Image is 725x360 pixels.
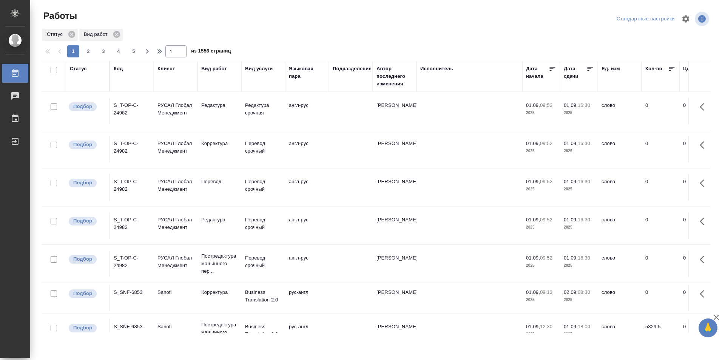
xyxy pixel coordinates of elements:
[47,31,65,38] p: Статус
[201,252,238,275] p: Постредактура машинного пер...
[598,319,642,346] td: слово
[245,140,281,155] p: Перевод срочный
[695,285,713,303] button: Здесь прячутся важные кнопки
[245,178,281,193] p: Перевод срочный
[526,296,556,304] p: 2025
[564,109,594,117] p: 2025
[695,250,713,269] button: Здесь прячутся важные кнопки
[526,102,540,108] p: 01.09,
[42,29,78,41] div: Статус
[526,109,556,117] p: 2025
[114,140,150,155] div: S_T-OP-C-24982
[73,103,92,110] p: Подбор
[79,29,123,41] div: Вид работ
[73,255,92,263] p: Подбор
[157,289,194,296] p: Sanofi
[157,178,194,193] p: РУСАЛ Глобал Менеджмент
[526,141,540,146] p: 01.09,
[114,65,123,73] div: Код
[679,319,717,346] td: 0
[285,98,329,124] td: англ-рус
[578,179,590,184] p: 16:30
[695,212,713,230] button: Здесь прячутся важные кнопки
[114,102,150,117] div: S_T-OP-C-24982
[564,289,578,295] p: 02.09,
[113,45,125,57] button: 4
[564,331,594,338] p: 2025
[70,65,87,73] div: Статус
[373,98,416,124] td: [PERSON_NAME]
[201,140,238,147] p: Корректура
[73,217,92,225] p: Подбор
[598,174,642,201] td: слово
[333,65,372,73] div: Подразделение
[373,250,416,277] td: [PERSON_NAME]
[114,323,150,331] div: S_SNF-6853
[564,224,594,231] p: 2025
[564,65,586,80] div: Дата сдачи
[540,324,552,329] p: 12:30
[695,12,711,26] span: Посмотреть информацию
[679,174,717,201] td: 0
[285,250,329,277] td: англ-рус
[695,319,713,337] button: Здесь прячутся важные кнопки
[201,321,238,344] p: Постредактура машинного пер...
[82,48,94,55] span: 2
[114,178,150,193] div: S_T-OP-C-24982
[526,224,556,231] p: 2025
[645,65,662,73] div: Кол-во
[285,212,329,239] td: англ-рус
[526,255,540,261] p: 01.09,
[564,262,594,269] p: 2025
[540,289,552,295] p: 09:13
[157,254,194,269] p: РУСАЛ Глобал Менеджмент
[157,102,194,117] p: РУСАЛ Глобал Менеджмент
[73,179,92,187] p: Подбор
[540,179,552,184] p: 09:52
[526,331,556,338] p: 2025
[201,102,238,109] p: Редактура
[157,140,194,155] p: РУСАЛ Глобал Менеджмент
[526,324,540,329] p: 01.09,
[373,212,416,239] td: [PERSON_NAME]
[128,45,140,57] button: 5
[245,216,281,231] p: Перевод срочный
[526,179,540,184] p: 01.09,
[73,141,92,148] p: Подбор
[201,289,238,296] p: Корректура
[245,254,281,269] p: Перевод срочный
[540,141,552,146] p: 09:52
[564,296,594,304] p: 2025
[526,262,556,269] p: 2025
[68,254,105,264] div: Можно подбирать исполнителей
[598,136,642,162] td: слово
[97,45,110,57] button: 3
[578,324,590,329] p: 18:00
[677,10,695,28] span: Настроить таблицу
[201,216,238,224] p: Редактура
[683,65,696,73] div: Цена
[642,250,679,277] td: 0
[679,250,717,277] td: 0
[695,136,713,154] button: Здесь прячутся важные кнопки
[642,98,679,124] td: 0
[285,136,329,162] td: англ-рус
[578,255,590,261] p: 16:30
[420,65,454,73] div: Исполнитель
[373,319,416,346] td: [PERSON_NAME]
[113,48,125,55] span: 4
[695,174,713,192] button: Здесь прячутся важные кнопки
[564,185,594,193] p: 2025
[68,178,105,188] div: Можно подбирать исполнителей
[578,217,590,222] p: 16:30
[564,217,578,222] p: 01.09,
[245,65,273,73] div: Вид услуги
[642,319,679,346] td: 5329.5
[702,320,714,336] span: 🙏
[114,216,150,231] div: S_T-OP-C-24982
[157,216,194,231] p: РУСАЛ Глобал Менеджмент
[373,285,416,311] td: [PERSON_NAME]
[540,217,552,222] p: 09:52
[598,98,642,124] td: слово
[201,178,238,185] p: Перевод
